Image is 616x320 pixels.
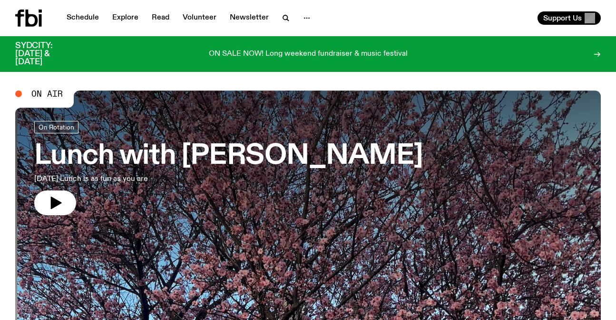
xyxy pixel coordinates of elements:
[543,14,582,22] span: Support Us
[34,121,423,215] a: Lunch with [PERSON_NAME][DATE] Lunch is as fun as you are
[34,173,278,185] p: [DATE] Lunch is as fun as you are
[15,42,76,66] h3: SYDCITY: [DATE] & [DATE]
[39,123,74,130] span: On Rotation
[61,11,105,25] a: Schedule
[538,11,601,25] button: Support Us
[34,121,78,133] a: On Rotation
[177,11,222,25] a: Volunteer
[34,143,423,170] h3: Lunch with [PERSON_NAME]
[107,11,144,25] a: Explore
[31,90,63,98] span: On Air
[146,11,175,25] a: Read
[209,50,408,59] p: ON SALE NOW! Long weekend fundraiser & music festival
[224,11,274,25] a: Newsletter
